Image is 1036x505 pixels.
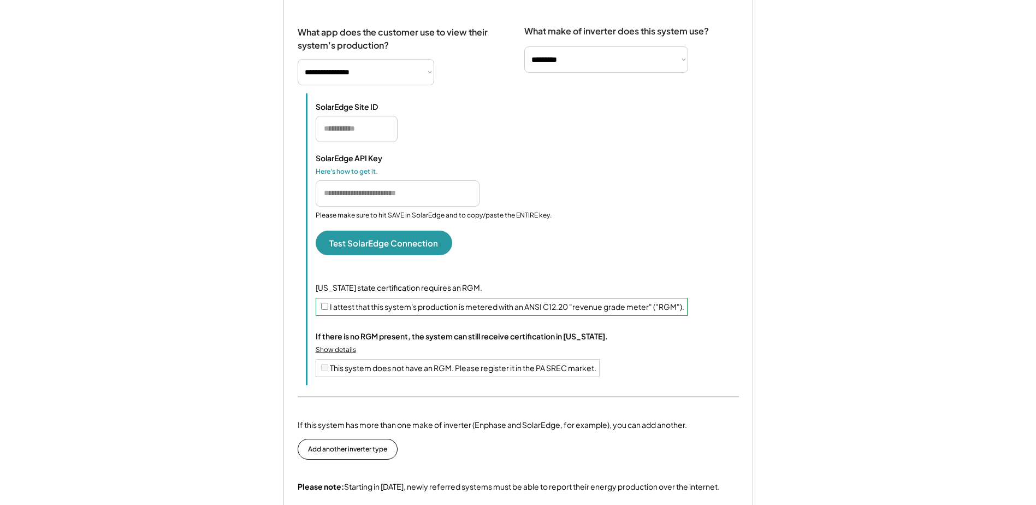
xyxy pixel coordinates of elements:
div: If this system has more than one make of inverter (Enphase and SolarEdge, for example), you can a... [298,419,687,431]
div: [US_STATE] state certification requires an RGM. [316,283,739,293]
label: I attest that this system's production is metered with an ANSI C12.20 "revenue grade meter" ("RGM"). [330,302,684,312]
div: Here's how to get it. [316,167,425,176]
div: Show details [316,345,356,355]
div: What make of inverter does this system use? [524,15,709,39]
div: SolarEdge Site ID [316,102,425,111]
label: This system does not have an RGM. Please register it in the PA SREC market. [330,363,596,373]
div: Please make sure to hit SAVE in SolarEdge and to copy/paste the ENTIRE key. [316,211,552,220]
strong: Please note: [298,481,344,491]
button: Test SolarEdge Connection [316,231,452,255]
div: What app does the customer use to view their system's production? [298,15,502,52]
button: Add another inverter type [298,439,398,460]
div: If there is no RGM present, the system can still receive certification in [US_STATE]. [316,331,608,341]
div: Starting in [DATE], newly referred systems must be able to report their energy production over th... [298,481,720,492]
div: SolarEdge API Key [316,153,425,163]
